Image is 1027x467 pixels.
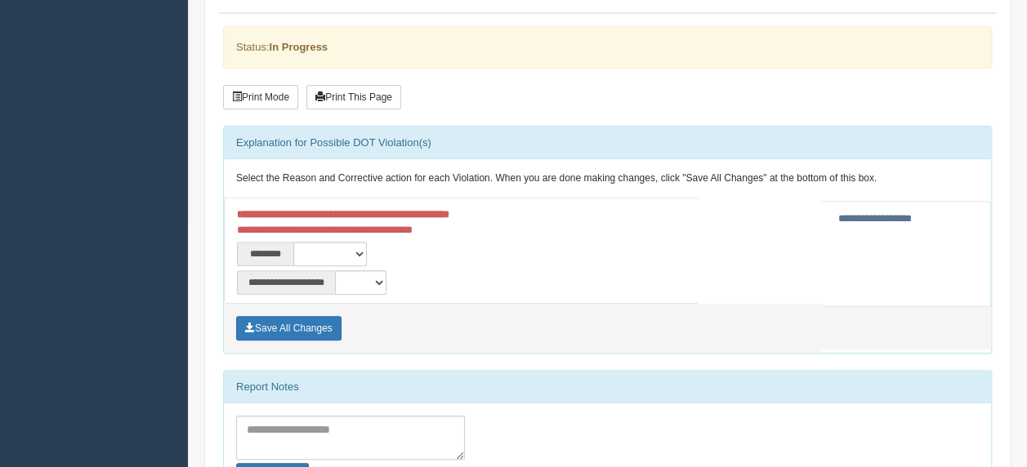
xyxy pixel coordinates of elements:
div: Status: [223,26,992,68]
div: Explanation for Possible DOT Violation(s) [224,127,991,159]
strong: In Progress [269,41,328,53]
div: Select the Reason and Corrective action for each Violation. When you are done making changes, cli... [224,159,991,198]
button: Print This Page [306,85,401,109]
div: Report Notes [224,371,991,403]
button: Save [236,316,342,340]
button: Print Mode [223,85,298,109]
